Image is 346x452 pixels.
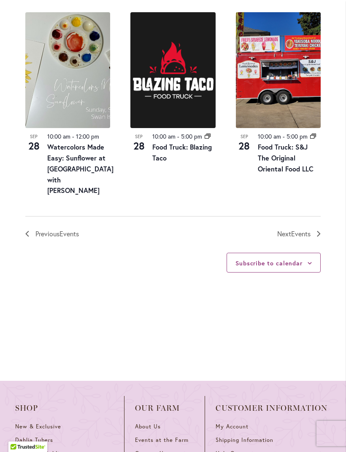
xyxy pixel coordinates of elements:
span: Sep [236,133,253,140]
a: Watercolors Made Easy: Sunflower at [GEOGRAPHIC_DATA] with [PERSON_NAME] [47,142,114,195]
time: 5:00 pm [181,132,202,140]
span: Customer Information [216,404,327,412]
span: Shop [15,404,114,412]
span: - [283,132,285,140]
span: New & Exclusive [15,423,61,430]
span: About Us [135,423,161,430]
span: Our Farm [135,404,194,412]
span: Dahlia Tubers [15,436,53,444]
span: Sep [25,133,42,140]
span: - [72,132,74,140]
time: 10:00 am [47,132,70,140]
time: 10:00 am [258,132,281,140]
span: 28 [130,139,147,153]
span: Shipping Information [216,436,273,444]
button: Subscribe to calendar [235,259,303,267]
a: Next Events [277,228,321,239]
span: 28 [25,139,42,153]
iframe: Launch Accessibility Center [6,422,30,446]
a: Food Truck: S&J The Original Oriental Food LLC [258,142,314,173]
span: Next [277,228,311,239]
time: 5:00 pm [287,132,308,140]
time: 12:00 pm [76,132,99,140]
time: 10:00 am [152,132,176,140]
span: Sep [130,133,147,140]
span: Events [291,229,311,238]
span: Previous [35,228,79,239]
img: Food Cart – S&J “The Original Oriental Food” [236,12,321,128]
span: - [177,132,179,140]
img: 9b9fc3280cd0a09ccab2f9be5e2315aa [25,12,110,128]
img: Blazing Taco Food Truck [130,12,215,128]
span: 28 [236,139,253,153]
span: My Account [216,423,249,430]
a: Previous Events [25,228,79,239]
span: Events [59,229,79,238]
span: Events at the Farm [135,436,188,444]
a: Food Truck: Blazing Taco [152,142,212,162]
